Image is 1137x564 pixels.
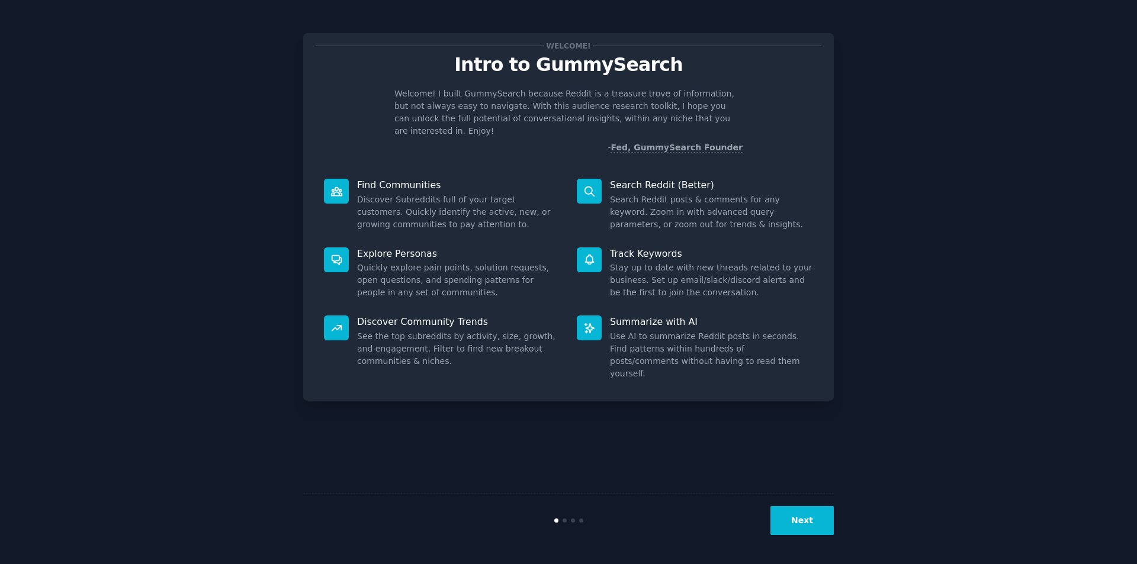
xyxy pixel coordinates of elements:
div: - [608,141,743,154]
dd: Use AI to summarize Reddit posts in seconds. Find patterns within hundreds of posts/comments with... [610,330,813,380]
p: Find Communities [357,179,560,191]
p: Explore Personas [357,247,560,260]
dd: Quickly explore pain points, solution requests, open questions, and spending patterns for people ... [357,262,560,299]
p: Intro to GummySearch [316,54,821,75]
dd: Stay up to date with new threads related to your business. Set up email/slack/discord alerts and ... [610,262,813,299]
p: Track Keywords [610,247,813,260]
p: Discover Community Trends [357,315,560,328]
button: Next [770,506,834,535]
dd: Discover Subreddits full of your target customers. Quickly identify the active, new, or growing c... [357,194,560,231]
p: Search Reddit (Better) [610,179,813,191]
dd: See the top subreddits by activity, size, growth, and engagement. Filter to find new breakout com... [357,330,560,368]
dd: Search Reddit posts & comments for any keyword. Zoom in with advanced query parameters, or zoom o... [610,194,813,231]
p: Summarize with AI [610,315,813,328]
p: Welcome! I built GummySearch because Reddit is a treasure trove of information, but not always ea... [394,88,743,137]
span: Welcome! [544,40,593,52]
a: Fed, GummySearch Founder [611,143,743,153]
